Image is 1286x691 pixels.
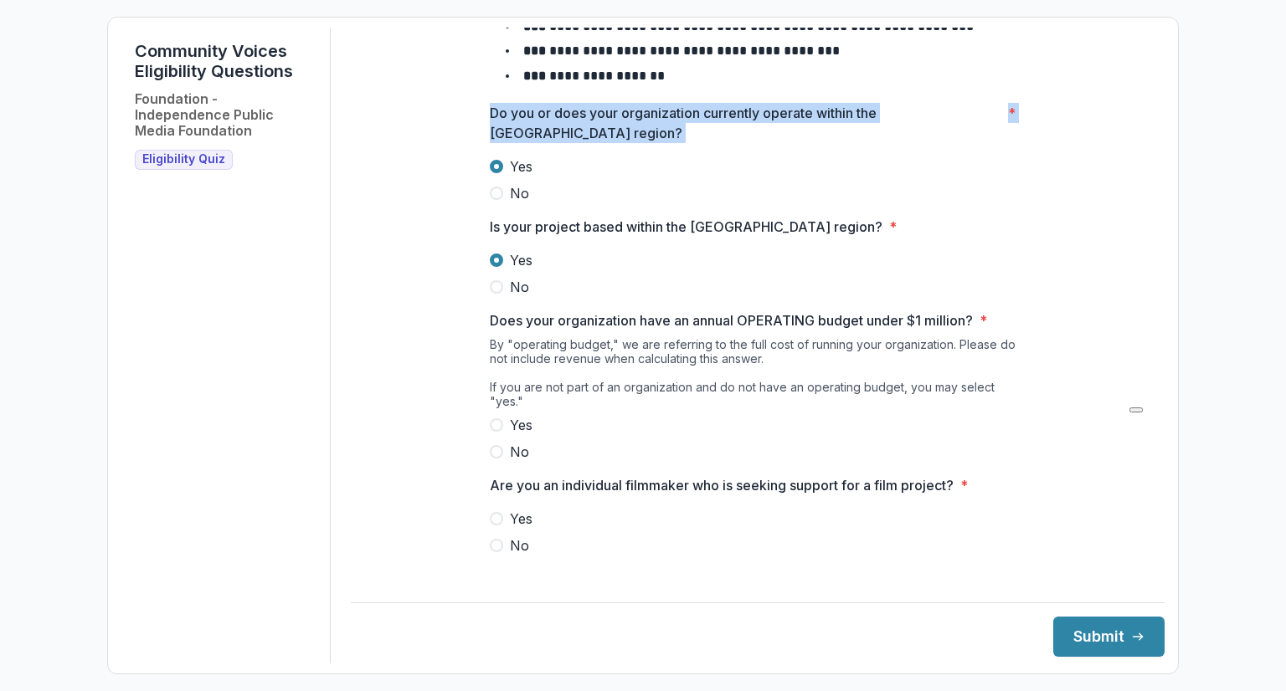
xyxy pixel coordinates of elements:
[510,250,532,270] span: Yes
[490,310,973,330] p: Does your organization have an annual OPERATING budget under $1 million?
[135,91,316,140] h2: Foundation - Independence Public Media Foundation
[510,535,529,555] span: No
[510,509,532,529] span: Yes
[490,217,882,237] p: Is your project based within the [GEOGRAPHIC_DATA] region?
[490,475,954,495] p: Are you an individual filmmaker who is seeking support for a film project?
[510,183,529,203] span: No
[510,415,532,435] span: Yes
[135,41,316,81] h1: Community Voices Eligibility Questions
[510,442,529,462] span: No
[510,156,532,177] span: Yes
[142,152,225,166] span: Eligibility Quiz
[1053,617,1165,657] button: Submit
[490,337,1026,415] div: By "operating budget," we are referring to the full cost of running your organization. Please do ...
[510,277,529,297] span: No
[490,103,1001,143] p: Do you or does your organization currently operate within the [GEOGRAPHIC_DATA] region?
